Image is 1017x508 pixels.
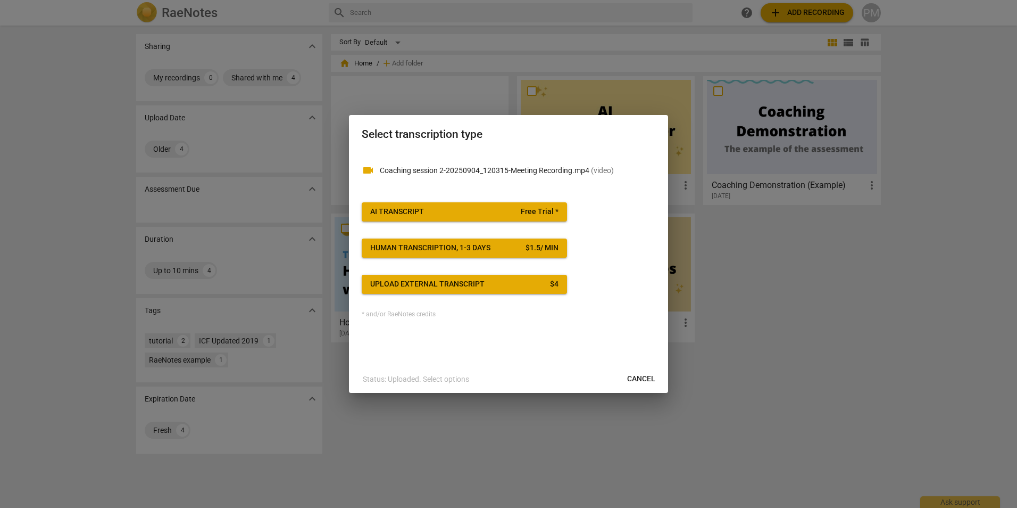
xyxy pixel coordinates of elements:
[627,374,655,384] span: Cancel
[619,370,664,389] button: Cancel
[550,279,558,290] div: $ 4
[362,202,567,222] button: AI TranscriptFree Trial *
[362,128,655,141] h2: Select transcription type
[362,275,567,294] button: Upload external transcript$4
[521,207,558,217] span: Free Trial *
[362,164,374,177] span: videocam
[362,239,567,258] button: Human transcription, 1-3 days$1.5/ min
[370,243,490,253] div: Human transcription, 1-3 days
[380,165,655,176] p: Coaching session 2-20250904_120315-Meeting Recording.mp4(video)
[370,279,485,290] div: Upload external transcript
[362,311,655,318] div: * and/or RaeNotes credits
[363,374,469,385] p: Status: Uploaded. Select options
[526,243,558,253] div: $ 1.5 / min
[591,166,614,175] span: ( video )
[370,207,424,217] div: AI Transcript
